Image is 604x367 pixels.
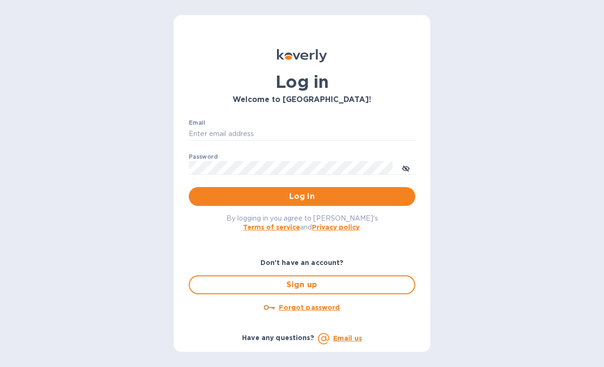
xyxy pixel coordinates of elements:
[197,279,407,290] span: Sign up
[243,223,300,231] a: Terms of service
[396,158,415,177] button: toggle password visibility
[189,127,415,141] input: Enter email address
[189,120,205,126] label: Email
[189,95,415,104] h3: Welcome to [GEOGRAPHIC_DATA]!
[196,191,408,202] span: Log in
[226,214,378,231] span: By logging in you agree to [PERSON_NAME]'s and .
[189,275,415,294] button: Sign up
[242,334,314,341] b: Have any questions?
[277,49,327,62] img: Koverly
[312,223,360,231] a: Privacy policy
[189,72,415,92] h1: Log in
[189,154,218,160] label: Password
[189,187,415,206] button: Log in
[333,334,362,342] a: Email us
[260,259,344,266] b: Don't have an account?
[279,304,340,311] u: Forgot password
